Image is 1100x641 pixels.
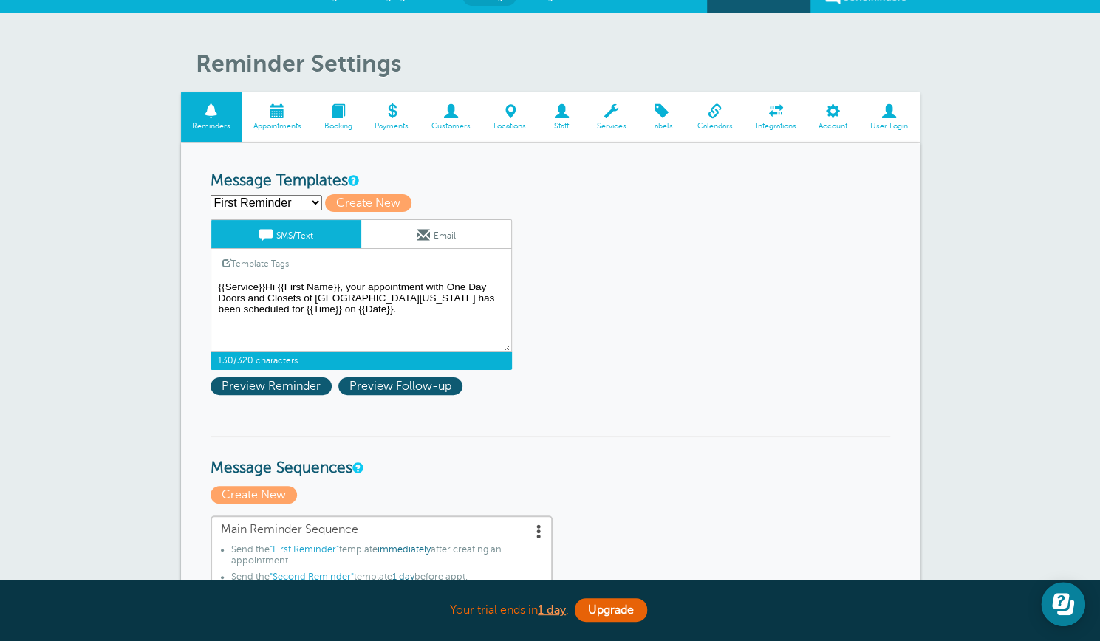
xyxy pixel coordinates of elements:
a: SMS/Text [211,220,361,248]
span: Payments [371,122,413,131]
div: Your trial ends in . [181,594,920,626]
span: Main Reminder Sequence [221,523,542,537]
span: Booking [320,122,356,131]
span: Locations [490,122,530,131]
a: Preview Follow-up [338,380,466,393]
a: Preview Reminder [211,380,338,393]
a: Payments [363,92,420,142]
span: 1 day [392,572,414,582]
a: Main Reminder Sequence Send the"First Reminder"templateimmediatelyafter creating an appointment.S... [211,515,553,611]
a: Integrations [744,92,807,142]
span: Integrations [751,122,800,131]
span: Preview Reminder [211,377,332,395]
span: "First Reminder" [270,544,339,555]
span: 130/320 characters [211,352,512,369]
span: Appointments [249,122,305,131]
span: User Login [867,122,912,131]
h3: Message Templates [211,172,890,191]
h1: Reminder Settings [196,49,920,78]
a: Booking [312,92,363,142]
a: Staff [537,92,585,142]
a: User Login [859,92,920,142]
span: Customers [428,122,475,131]
a: Message Sequences allow you to setup multiple reminder schedules that can use different Message T... [352,463,361,473]
span: Create New [211,486,297,504]
iframe: Resource center [1041,582,1085,626]
a: Calendars [686,92,744,142]
span: Calendars [693,122,737,131]
textarea: Hi {{First Name}}, your appointment with One Day Doors and Closets of [GEOGRAPHIC_DATA][US_STATE]... [211,278,512,352]
a: Customers [420,92,482,142]
span: Account [815,122,852,131]
a: Account [807,92,859,142]
a: This is the wording for your reminder and follow-up messages. You can create multiple templates i... [348,176,357,185]
span: immediately [378,544,431,555]
a: Template Tags [211,249,300,278]
li: Send the template before appt. [231,572,542,588]
span: Preview Follow-up [338,377,462,395]
span: Staff [544,122,578,131]
span: Create New [325,194,411,212]
a: Locations [482,92,538,142]
a: Appointments [242,92,312,142]
a: Create New [325,196,418,210]
span: "Second Reminder" [270,572,354,582]
a: Labels [638,92,686,142]
a: Email [361,220,511,248]
a: Services [585,92,638,142]
a: Upgrade [575,598,647,622]
h3: Message Sequences [211,436,890,478]
li: Send the template after creating an appointment. [231,544,542,572]
span: Labels [645,122,678,131]
span: Reminders [188,122,235,131]
span: Services [592,122,630,131]
a: 1 day [538,603,566,617]
a: Create New [211,488,301,501]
